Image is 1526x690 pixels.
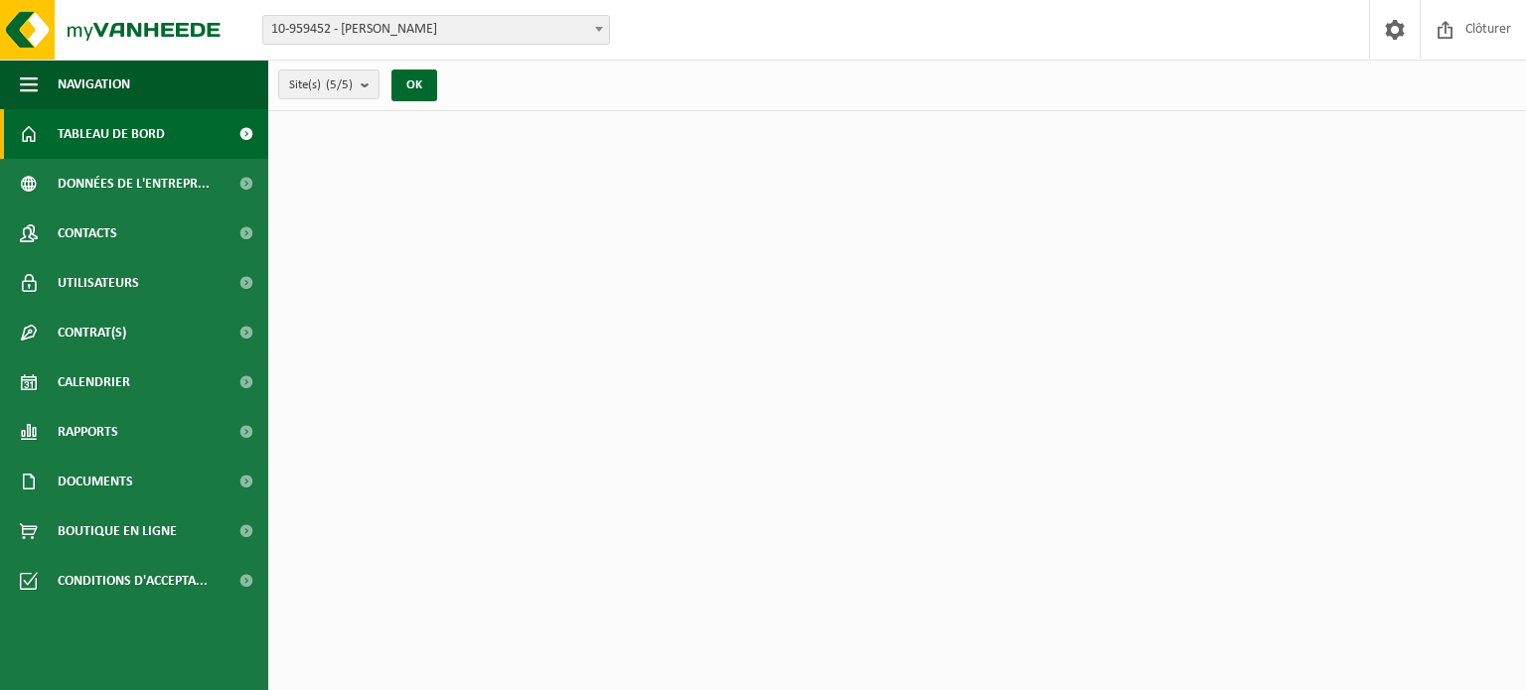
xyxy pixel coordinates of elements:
span: Tableau de bord [58,109,165,159]
span: Navigation [58,60,130,109]
span: Utilisateurs [58,258,139,308]
span: Calendrier [58,357,130,407]
span: Contacts [58,208,117,258]
button: Site(s)(5/5) [278,69,380,99]
span: Boutique en ligne [58,506,177,556]
span: 10-959452 - HENNEBERT, DONATIEN - TUBIZE [263,16,609,44]
button: OK [391,69,437,101]
span: Conditions d'accepta... [58,556,208,606]
span: Données de l'entrepr... [58,159,210,208]
span: Documents [58,457,133,506]
count: (5/5) [326,78,353,91]
span: 10-959452 - HENNEBERT, DONATIEN - TUBIZE [262,15,610,45]
span: Rapports [58,407,118,457]
span: Site(s) [289,70,353,100]
span: Contrat(s) [58,308,126,357]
